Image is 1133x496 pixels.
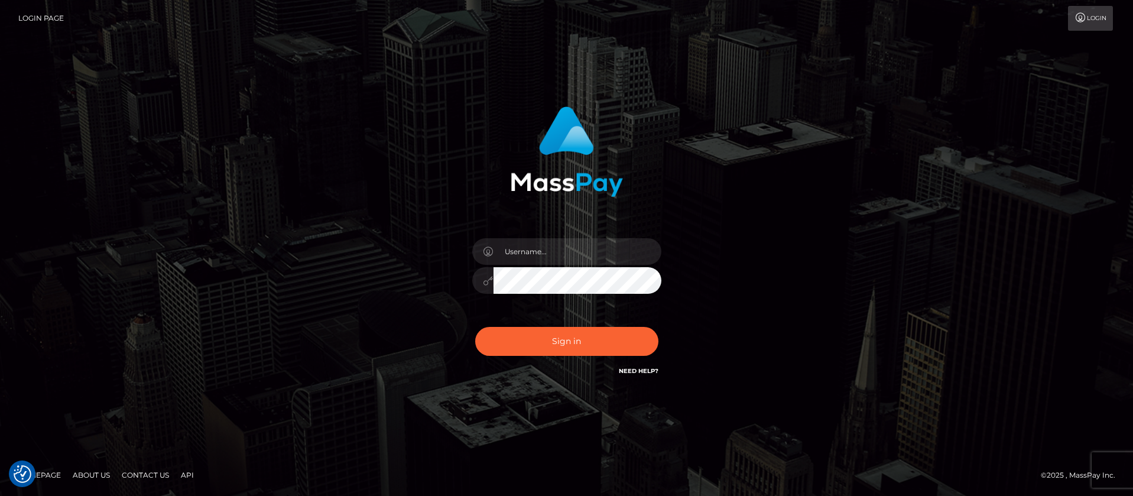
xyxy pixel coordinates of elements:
a: Homepage [13,466,66,484]
a: API [176,466,199,484]
button: Consent Preferences [14,465,31,483]
button: Sign in [475,327,658,356]
a: About Us [68,466,115,484]
a: Need Help? [619,367,658,375]
input: Username... [494,238,661,265]
a: Contact Us [117,466,174,484]
img: MassPay Login [511,106,623,197]
img: Revisit consent button [14,465,31,483]
a: Login Page [18,6,64,31]
div: © 2025 , MassPay Inc. [1041,469,1124,482]
a: Login [1068,6,1113,31]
